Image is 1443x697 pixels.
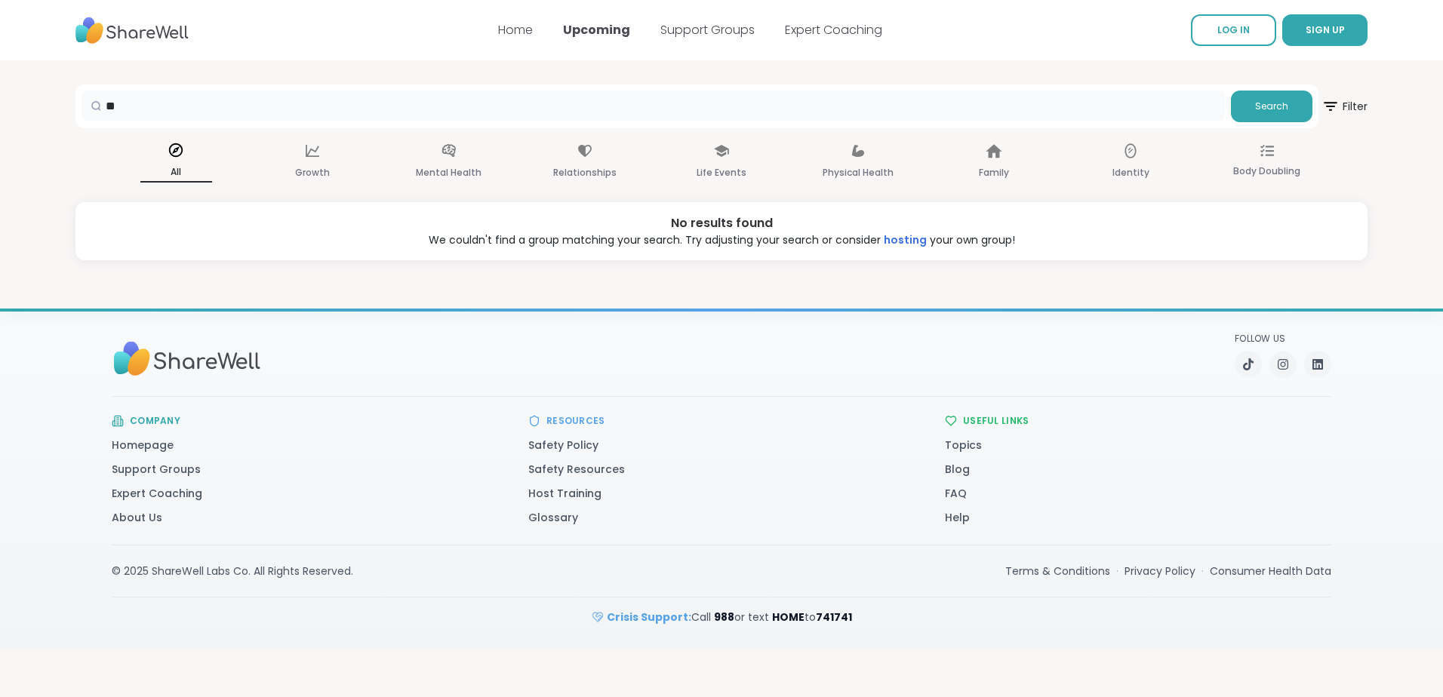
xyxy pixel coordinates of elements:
a: Expert Coaching [112,486,202,501]
a: Home [498,21,533,38]
button: Search [1231,91,1312,122]
p: Mental Health [416,164,482,182]
a: Support Groups [660,21,755,38]
a: LinkedIn [1304,351,1331,378]
strong: HOME [772,609,805,625]
a: Host Training [528,486,602,501]
a: Expert Coaching [785,21,882,38]
a: Blog [945,462,970,477]
p: Relationships [553,164,617,182]
h3: Resources [546,415,605,427]
a: Support Groups [112,462,201,477]
strong: 988 [714,609,734,625]
a: Consumer Health Data [1210,563,1331,579]
div: No results found [88,214,1355,232]
a: Homepage [112,438,174,453]
a: FAQ [945,486,967,501]
img: ShareWell Nav Logo [75,10,189,51]
a: Privacy Policy [1125,563,1195,579]
a: Terms & Conditions [1005,563,1110,579]
p: Follow Us [1235,333,1331,345]
a: TikTok [1235,351,1262,378]
a: Upcoming [563,21,630,38]
a: Help [945,510,970,525]
p: Physical Health [823,164,894,182]
span: · [1201,563,1204,579]
span: Filter [1321,88,1368,124]
a: hosting [884,232,927,247]
span: · [1116,563,1118,579]
a: Safety Policy [528,438,598,453]
a: Glossary [528,510,578,525]
p: Identity [1112,164,1149,182]
a: Topics [945,438,982,453]
p: Family [979,164,1009,182]
img: Sharewell [112,334,263,383]
div: We couldn't find a group matching your search. Try adjusting your search or consider your own group! [88,232,1355,248]
p: Growth [295,164,330,182]
span: LOG IN [1217,23,1250,36]
h3: Company [130,415,180,427]
p: All [140,163,212,183]
p: Body Doubling [1233,162,1300,180]
p: Life Events [697,164,746,182]
button: Filter [1321,84,1368,128]
strong: Crisis Support: [607,609,691,625]
div: © 2025 ShareWell Labs Co. All Rights Reserved. [112,563,353,579]
a: Safety Resources [528,462,625,477]
button: SIGN UP [1282,14,1368,46]
a: About Us [112,510,162,525]
span: Search [1255,100,1288,113]
a: Instagram [1269,351,1297,378]
h3: Useful Links [963,415,1029,427]
span: SIGN UP [1306,23,1345,36]
a: LOG IN [1191,14,1276,46]
strong: 741741 [816,609,852,625]
span: Call or text to [607,609,852,625]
